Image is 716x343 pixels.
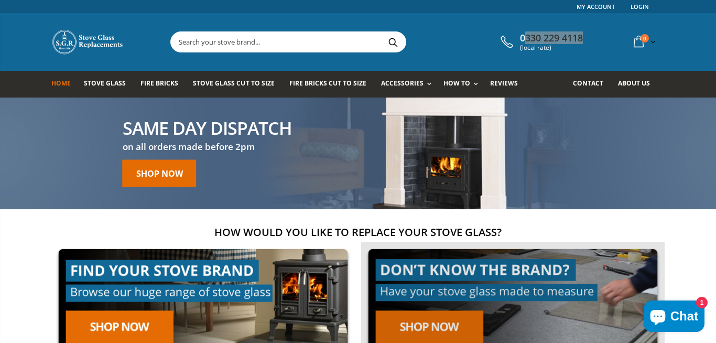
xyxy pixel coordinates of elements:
a: Stove Glass [84,71,134,98]
span: Fire Bricks Cut To Size [289,79,366,88]
input: Search your stove brand... [171,32,523,52]
span: About us [618,79,650,88]
span: Fire Bricks [140,79,178,88]
button: Search [381,32,405,52]
h2: How would you like to replace your stove glass? [51,225,665,239]
span: 0 [641,34,649,42]
span: 0330 229 4118 [520,33,583,44]
a: About us [618,71,658,98]
a: 0 [630,31,658,52]
span: Home [51,79,71,88]
a: Fire Bricks [140,71,186,98]
span: Stove Glass [84,79,126,88]
span: Reviews [490,79,518,88]
span: How To [443,79,470,88]
span: Contact [573,79,603,88]
span: Accessories [381,79,424,88]
a: How To [443,71,483,98]
a: Stove Glass Cut To Size [193,71,282,98]
a: Shop Now [123,159,197,187]
a: Home [51,71,79,98]
img: Stove Glass Replacement [51,29,125,55]
inbox-online-store-chat: Shopify online store chat [641,301,708,335]
span: (local rate) [520,44,583,51]
a: Contact [573,71,611,98]
a: Fire Bricks Cut To Size [289,71,374,98]
span: Stove Glass Cut To Size [193,79,274,88]
a: Reviews [490,71,526,98]
h2: Same day Dispatch [123,119,292,136]
a: 0330 229 4118 (local rate) [498,33,583,51]
h3: on all orders made before 2pm [123,141,292,153]
a: Accessories [381,71,437,98]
